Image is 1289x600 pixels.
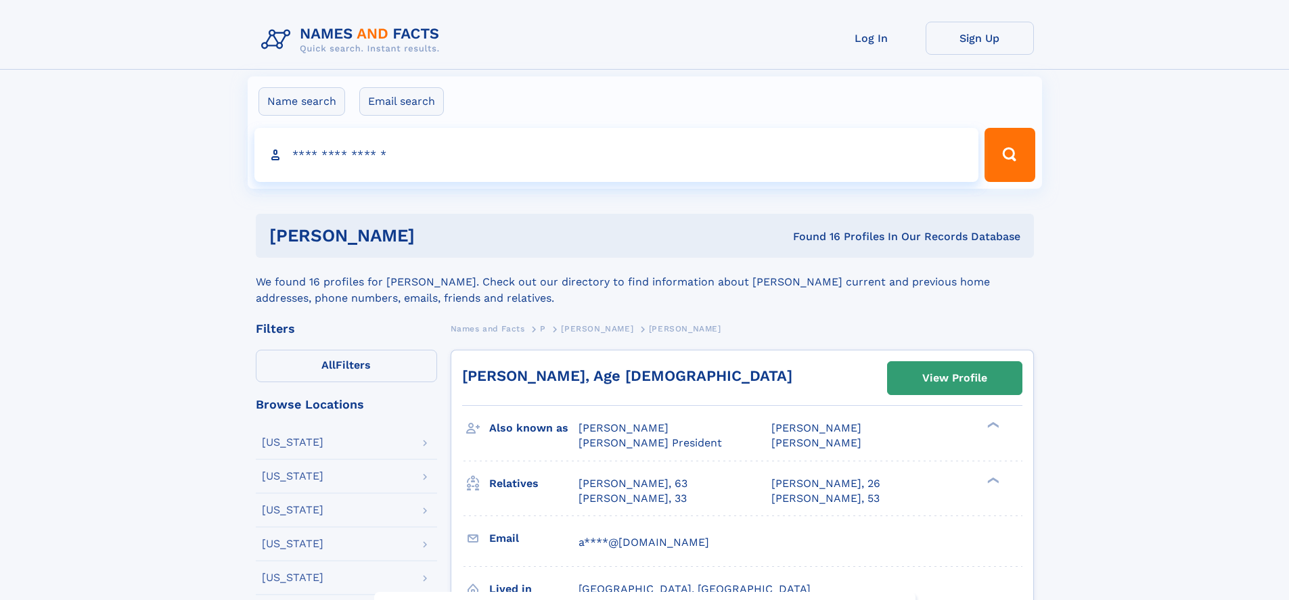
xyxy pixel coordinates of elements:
[359,87,444,116] label: Email search
[262,572,323,583] div: [US_STATE]
[604,229,1020,244] div: Found 16 Profiles In Our Records Database
[561,320,633,337] a: [PERSON_NAME]
[922,363,987,394] div: View Profile
[540,320,546,337] a: P
[256,398,437,411] div: Browse Locations
[817,22,926,55] a: Log In
[489,527,579,550] h3: Email
[649,324,721,333] span: [PERSON_NAME]
[579,582,811,595] span: [GEOGRAPHIC_DATA], [GEOGRAPHIC_DATA]
[579,476,687,491] a: [PERSON_NAME], 63
[262,437,323,448] div: [US_STATE]
[256,258,1034,306] div: We found 16 profiles for [PERSON_NAME]. Check out our directory to find information about [PERSON...
[262,505,323,515] div: [US_STATE]
[561,324,633,333] span: [PERSON_NAME]
[489,472,579,495] h3: Relatives
[256,323,437,335] div: Filters
[985,128,1035,182] button: Search Button
[771,476,880,491] a: [PERSON_NAME], 26
[771,491,880,506] a: [PERSON_NAME], 53
[579,421,669,434] span: [PERSON_NAME]
[540,324,546,333] span: P
[984,476,1000,484] div: ❯
[451,320,525,337] a: Names and Facts
[888,362,1022,394] a: View Profile
[262,538,323,549] div: [US_STATE]
[771,421,861,434] span: [PERSON_NAME]
[262,471,323,482] div: [US_STATE]
[984,421,1000,430] div: ❯
[579,491,687,506] a: [PERSON_NAME], 33
[254,128,979,182] input: search input
[256,350,437,382] label: Filters
[926,22,1034,55] a: Sign Up
[489,417,579,440] h3: Also known as
[771,436,861,449] span: [PERSON_NAME]
[256,22,451,58] img: Logo Names and Facts
[579,436,722,449] span: [PERSON_NAME] President
[321,359,336,371] span: All
[258,87,345,116] label: Name search
[269,227,604,244] h1: [PERSON_NAME]
[462,367,792,384] a: [PERSON_NAME], Age [DEMOGRAPHIC_DATA]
